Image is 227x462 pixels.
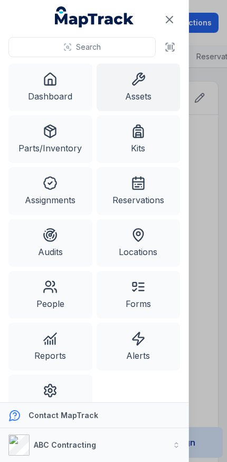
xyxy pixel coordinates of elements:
[8,115,92,163] a: Parts/Inventory
[8,375,92,422] a: Settings
[8,167,92,215] a: Assignments
[8,64,92,111] a: Dashboard
[29,411,98,420] strong: Contact MapTrack
[97,64,181,111] a: Assets
[97,271,181,319] a: Forms
[8,37,156,57] button: Search
[97,219,181,267] a: Locations
[97,167,181,215] a: Reservations
[97,115,181,163] a: Kits
[76,42,101,52] span: Search
[97,323,181,370] a: Alerts
[8,323,92,370] a: Reports
[8,219,92,267] a: Audits
[34,440,96,449] strong: ABC Contracting
[8,271,92,319] a: People
[55,6,134,28] a: MapTrack
[158,8,181,31] button: Close navigation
